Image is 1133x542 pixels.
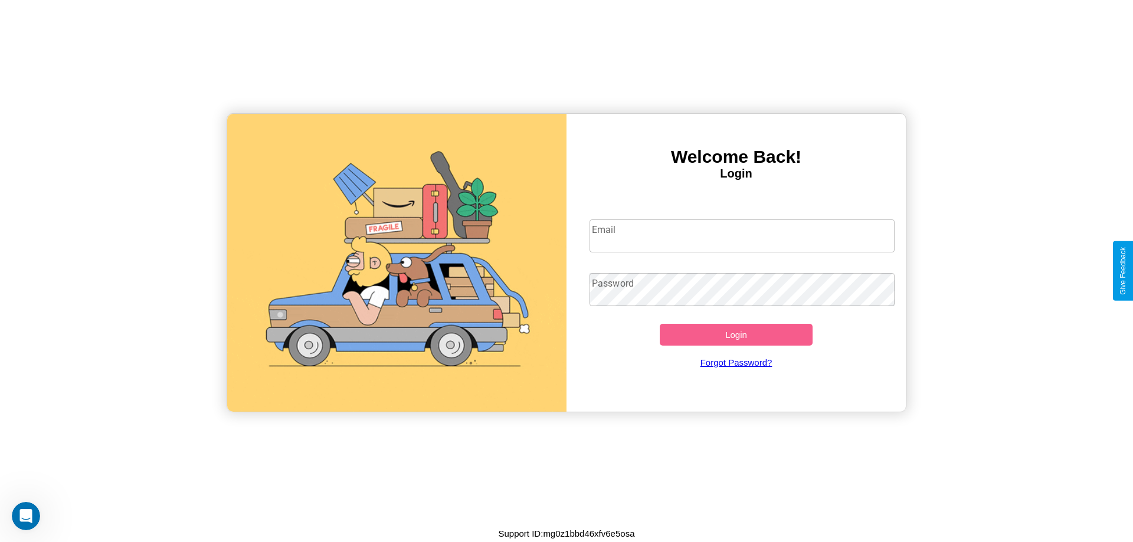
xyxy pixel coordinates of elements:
[660,324,813,346] button: Login
[12,502,40,530] iframe: Intercom live chat
[566,147,906,167] h3: Welcome Back!
[1119,247,1127,295] div: Give Feedback
[499,525,635,541] p: Support ID: mg0z1bbd46xfv6e5osa
[584,346,889,379] a: Forgot Password?
[566,167,906,180] h4: Login
[227,114,566,412] img: gif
